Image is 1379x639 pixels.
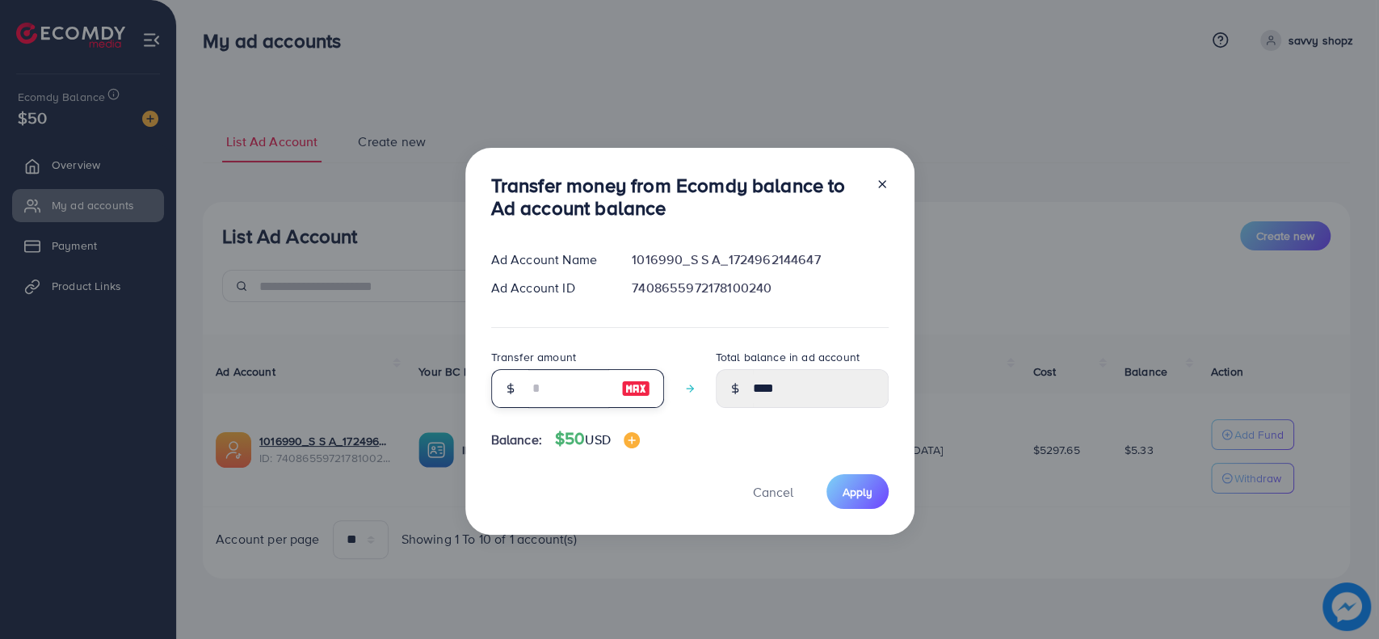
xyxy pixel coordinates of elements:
div: Ad Account ID [478,279,620,297]
label: Total balance in ad account [716,349,860,365]
div: 1016990_S S A_1724962144647 [619,250,901,269]
span: USD [585,431,610,448]
div: 7408655972178100240 [619,279,901,297]
img: image [621,379,650,398]
span: Balance: [491,431,542,449]
h3: Transfer money from Ecomdy balance to Ad account balance [491,174,863,221]
button: Cancel [733,474,814,509]
h4: $50 [555,429,640,449]
span: Cancel [753,483,793,501]
img: image [624,432,640,448]
div: Ad Account Name [478,250,620,269]
span: Apply [843,484,872,500]
label: Transfer amount [491,349,576,365]
button: Apply [826,474,889,509]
